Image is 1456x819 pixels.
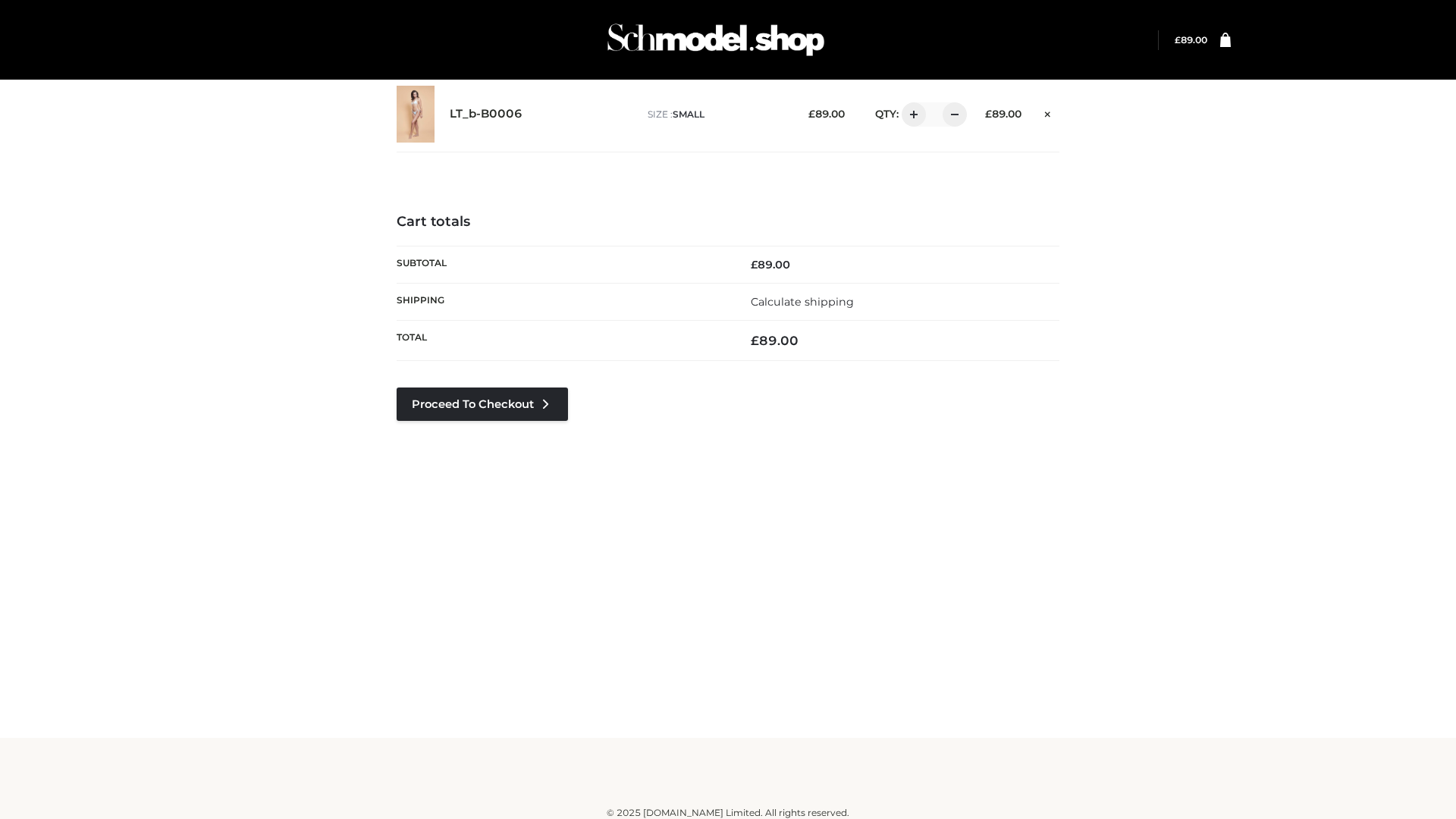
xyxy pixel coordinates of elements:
bdi: 89.00 [1175,34,1207,45]
p: size : [648,108,785,121]
div: QTY: [860,102,962,127]
span: SMALL [673,108,704,120]
th: Total [397,321,728,361]
span: £ [985,108,992,120]
span: £ [751,333,759,348]
a: £89.00 [1175,34,1207,45]
th: Shipping [397,283,728,320]
span: £ [808,108,815,120]
img: Schmodel Admin 964 [602,10,830,70]
a: Calculate shipping [751,295,854,309]
a: Remove this item [1037,102,1059,122]
span: £ [751,258,758,271]
bdi: 89.00 [751,333,799,348]
bdi: 89.00 [985,108,1021,120]
bdi: 89.00 [808,108,845,120]
th: Subtotal [397,246,728,283]
a: LT_b-B0006 [450,107,522,121]
span: £ [1175,34,1181,45]
h4: Cart totals [397,214,1059,231]
bdi: 89.00 [751,258,790,271]
img: LT_b-B0006 - SMALL [397,86,435,143]
a: Proceed to Checkout [397,388,568,421]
